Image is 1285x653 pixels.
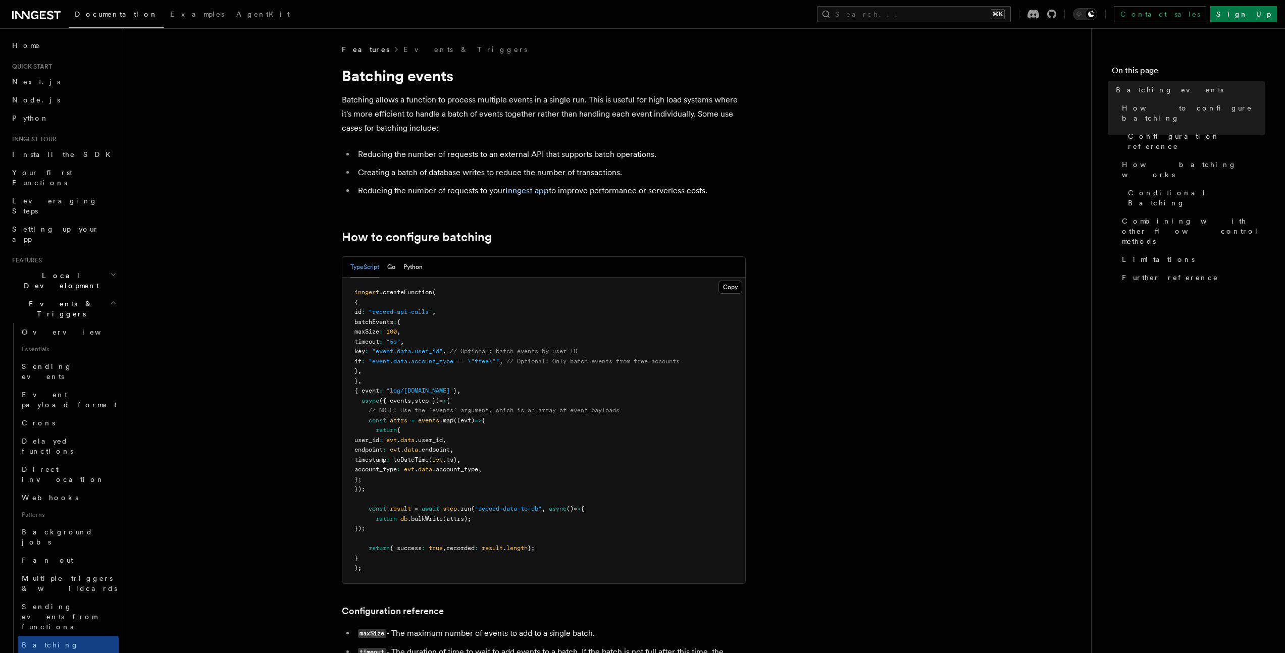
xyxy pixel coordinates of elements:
[386,338,400,345] span: "5s"
[22,391,117,409] span: Event payload format
[342,67,746,85] h1: Batching events
[369,545,390,552] span: return
[342,230,492,244] a: How to configure batching
[1118,212,1265,250] a: Combining with other flow control methods
[549,505,567,512] span: async
[354,338,379,345] span: timeout
[369,505,386,512] span: const
[505,186,549,195] a: Inngest app
[369,417,386,424] span: const
[164,3,230,27] a: Examples
[376,426,397,433] span: return
[358,377,362,385] span: ,
[8,164,119,192] a: Your first Functions
[475,417,482,424] span: =>
[422,545,425,552] span: :
[450,446,453,453] span: ,
[354,299,358,306] span: {
[1118,99,1265,127] a: How to configure batching
[506,545,528,552] span: length
[18,507,119,523] span: Patterns
[393,456,429,463] span: toDateTime
[1122,103,1265,123] span: How to configure batching
[22,574,117,592] span: Multiple triggers & wildcards
[12,169,72,187] span: Your first Functions
[475,545,478,552] span: :
[404,446,418,453] span: data
[390,545,422,552] span: { success
[1122,254,1195,264] span: Limitations
[372,348,443,355] span: "event.data.user_id"
[443,545,446,552] span: ,
[22,603,97,631] span: Sending events from functions
[379,437,383,444] span: :
[1118,250,1265,268] a: Limitations
[1122,216,1265,246] span: Combining with other flow control methods
[22,437,73,455] span: Delayed functions
[1122,273,1218,283] span: Further reference
[8,270,110,291] span: Local Development
[354,485,365,493] span: });
[397,466,400,473] span: :
[12,150,117,158] span: Install the SDK
[411,417,415,424] span: =
[400,515,407,522] span: db
[1112,65,1265,81] h4: On this page
[1128,131,1265,151] span: Configuration reference
[354,308,362,315] span: id
[22,362,72,380] span: Sending events
[342,44,389,55] span: Features
[12,197,97,215] span: Leveraging Steps
[453,387,457,394] span: }
[471,505,475,512] span: (
[18,432,119,460] a: Delayed functions
[418,417,439,424] span: events
[446,545,475,552] span: recorded
[369,358,499,365] span: "event.data.account_type == \"free\""
[581,505,584,512] span: {
[8,192,119,220] a: Leveraging Steps
[18,386,119,414] a: Event payload format
[718,281,742,294] button: Copy
[991,9,1005,19] kbd: ⌘K
[397,426,400,433] span: {
[478,466,482,473] span: ,
[379,289,432,296] span: .createFunction
[354,358,362,365] span: if
[362,358,365,365] span: :
[8,135,57,143] span: Inngest tour
[22,556,73,564] span: Fan out
[482,417,485,424] span: {
[369,308,432,315] span: "record-api-calls"
[362,308,365,315] span: :
[453,417,475,424] span: ((evt)
[415,437,443,444] span: .user_id
[230,3,296,27] a: AgentKit
[506,358,680,365] span: // Optional: Only batch events from free accounts
[379,328,383,335] span: :
[369,407,620,414] span: // NOTE: Use the `events` argument, which is an array of event payloads
[446,397,450,404] span: {
[170,10,224,18] span: Examples
[18,523,119,551] a: Background jobs
[12,225,99,243] span: Setting up your app
[415,505,418,512] span: =
[8,220,119,248] a: Setting up your app
[400,338,404,345] span: ,
[354,525,365,532] span: });
[8,295,119,323] button: Events & Triggers
[18,569,119,597] a: Multiple triggers & wildcards
[1118,268,1265,287] a: Further reference
[457,387,460,394] span: ,
[18,323,119,341] a: Overview
[383,446,386,453] span: :
[22,494,78,502] span: Webhooks
[475,505,542,512] span: "record-data-to-db"
[390,446,400,453] span: evt
[403,257,423,278] button: Python
[1114,6,1206,22] a: Contact sales
[443,348,446,355] span: ,
[8,91,119,109] a: Node.js
[386,456,390,463] span: :
[407,515,443,522] span: .bulkWrite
